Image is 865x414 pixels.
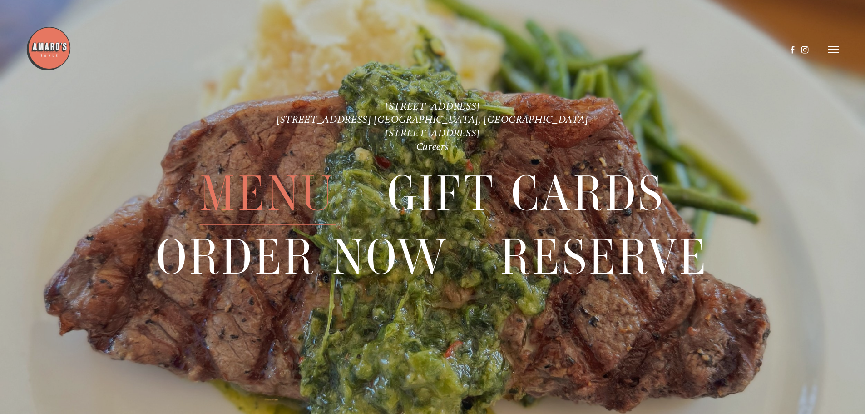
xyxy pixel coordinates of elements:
[156,226,448,288] a: Order Now
[26,26,71,71] img: Amaro's Table
[387,163,665,225] a: Gift Cards
[200,163,335,225] a: Menu
[500,226,709,288] a: Reserve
